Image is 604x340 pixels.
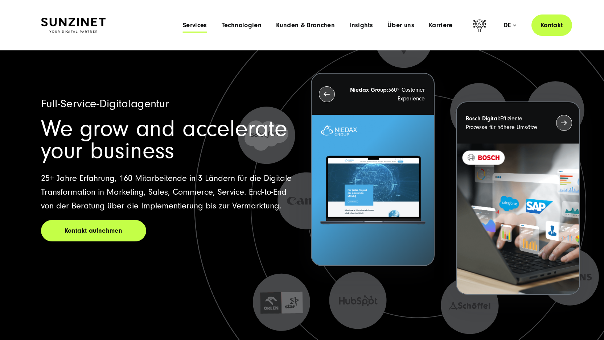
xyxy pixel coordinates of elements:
p: Effiziente Prozesse für höhere Umsätze [466,114,543,132]
a: Insights [349,22,373,29]
a: Services [183,22,207,29]
img: SUNZINET Full Service Digital Agentur [41,18,106,33]
a: Kunden & Branchen [276,22,335,29]
strong: Niedax Group: [350,87,388,93]
img: Letztes Projekt von Niedax. Ein Laptop auf dem die Niedax Website geöffnet ist, auf blauem Hinter... [312,115,434,265]
a: Kontakt aufnehmen [41,220,146,241]
p: 25+ Jahre Erfahrung, 160 Mitarbeitende in 3 Ländern für die Digitale Transformation in Marketing,... [41,171,293,213]
button: Niedax Group:360° Customer Experience Letztes Projekt von Niedax. Ein Laptop auf dem die Niedax W... [311,73,435,266]
a: Karriere [429,22,453,29]
img: BOSCH - Kundeprojekt - Digital Transformation Agentur SUNZINET [457,144,579,294]
button: Bosch Digital:Effiziente Prozesse für höhere Umsätze BOSCH - Kundeprojekt - Digital Transformatio... [456,101,580,295]
span: Full-Service-Digitalagentur [41,97,169,110]
a: Kontakt [531,14,572,36]
div: de [504,22,516,29]
a: Technologien [222,22,262,29]
span: We grow and accelerate your business [41,116,287,164]
strong: Bosch Digital: [466,115,500,122]
a: Über uns [387,22,414,29]
p: 360° Customer Experience [348,86,425,103]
